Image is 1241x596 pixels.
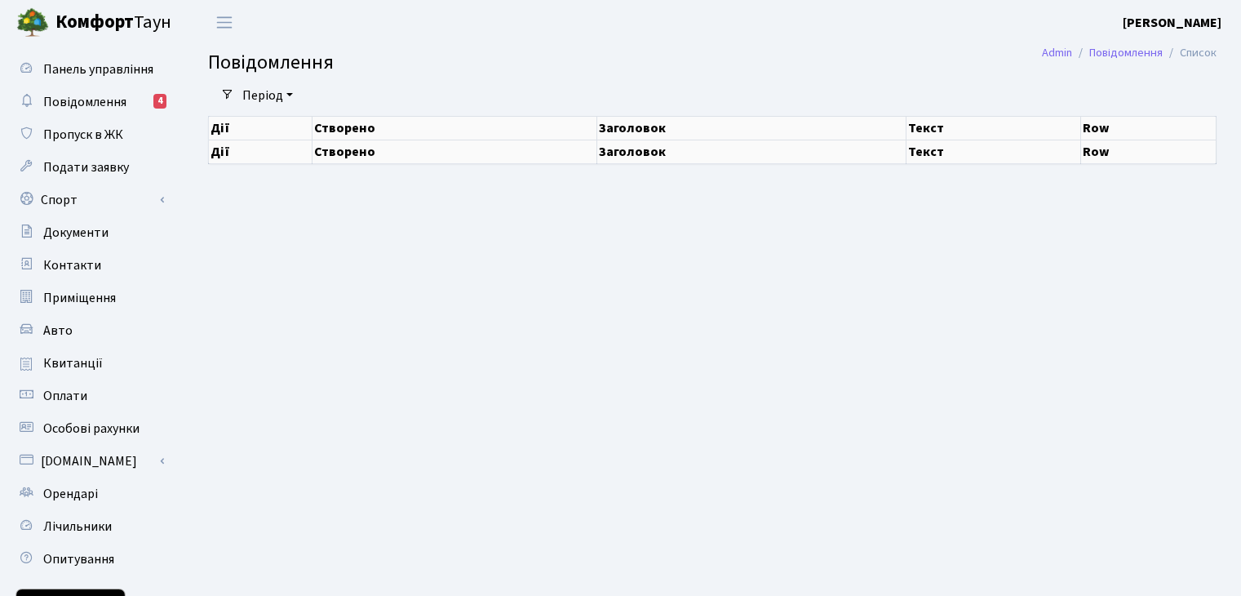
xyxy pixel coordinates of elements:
a: Лічильники [8,510,171,543]
a: Квитанції [8,347,171,380]
a: Особові рахунки [8,412,171,445]
span: Панель управління [43,60,153,78]
th: Текст [906,116,1081,140]
a: Admin [1042,44,1072,61]
a: Панель управління [8,53,171,86]
div: 4 [153,94,166,109]
img: logo.png [16,7,49,39]
span: Оплати [43,387,87,405]
span: Опитування [43,550,114,568]
a: Опитування [8,543,171,576]
span: Приміщення [43,289,116,307]
b: [PERSON_NAME] [1123,14,1221,32]
th: Створено [312,116,596,140]
span: Таун [55,9,171,37]
span: Орендарі [43,485,98,503]
span: Контакти [43,256,101,274]
th: Дії [209,140,312,163]
th: Row [1081,140,1217,163]
span: Подати заявку [43,158,129,176]
span: Авто [43,322,73,340]
a: Спорт [8,184,171,216]
a: [PERSON_NAME] [1123,13,1221,33]
th: Текст [906,140,1081,163]
th: Row [1081,116,1217,140]
a: Контакти [8,249,171,282]
span: Пропуск в ЖК [43,126,123,144]
span: Квитанції [43,354,103,372]
a: Подати заявку [8,151,171,184]
th: Створено [312,140,596,163]
a: Оплати [8,380,171,412]
span: Повідомлення [208,48,334,77]
th: Дії [209,116,312,140]
a: Повідомлення4 [8,86,171,118]
a: [DOMAIN_NAME] [8,445,171,478]
nav: breadcrumb [1017,36,1241,70]
th: Заголовок [596,116,906,140]
a: Пропуск в ЖК [8,118,171,151]
a: Документи [8,216,171,249]
button: Переключити навігацію [204,9,245,36]
th: Заголовок [596,140,906,163]
a: Повідомлення [1089,44,1163,61]
a: Період [236,82,299,109]
a: Орендарі [8,478,171,510]
b: Комфорт [55,9,134,35]
a: Авто [8,314,171,347]
span: Особові рахунки [43,420,140,438]
span: Лічильники [43,518,112,536]
a: Приміщення [8,282,171,314]
span: Документи [43,224,109,242]
li: Список [1163,44,1217,62]
span: Повідомлення [43,93,126,111]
